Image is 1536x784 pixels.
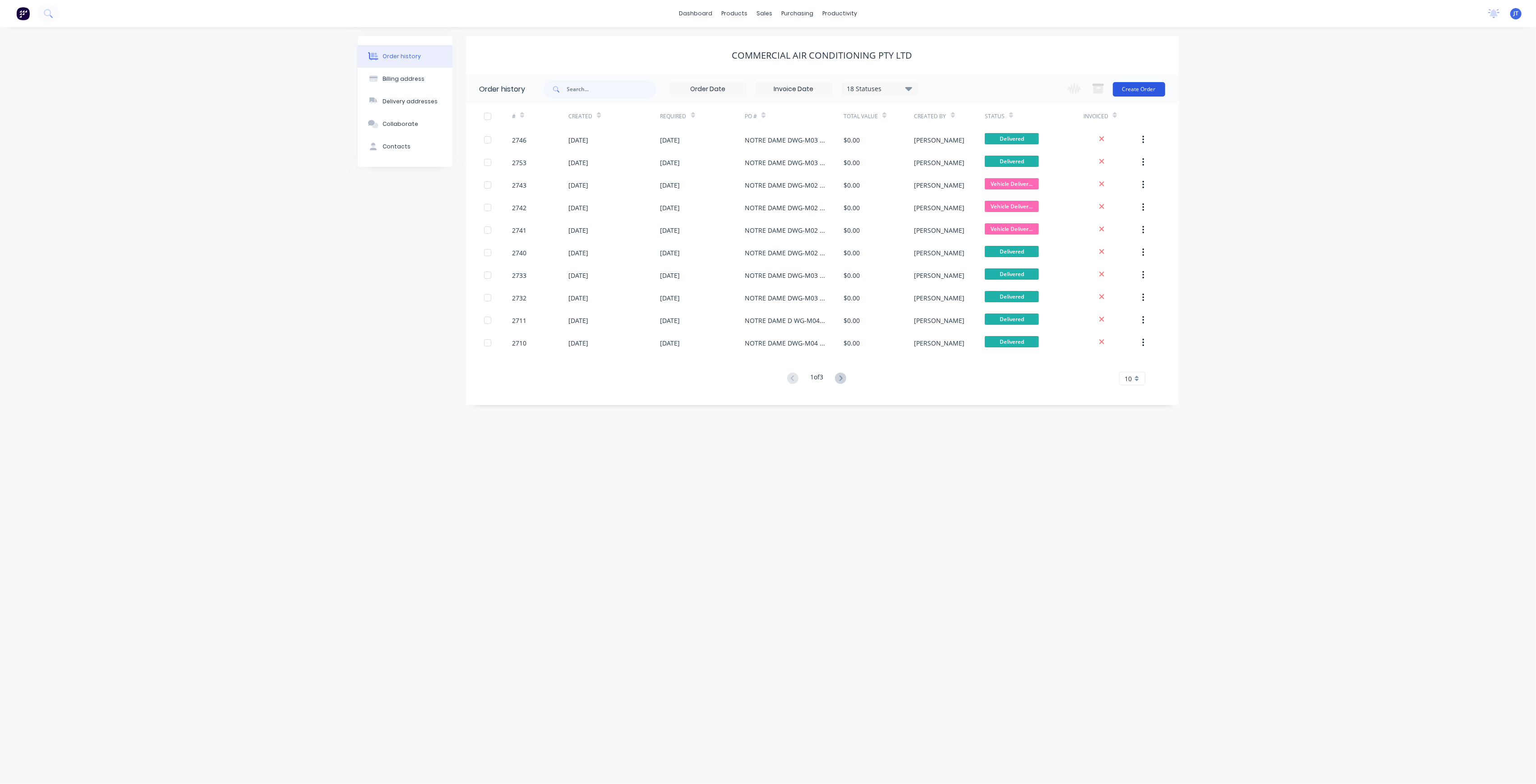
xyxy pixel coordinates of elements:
[844,203,860,212] div: $0.00
[914,112,946,120] div: Created By
[844,112,878,120] div: Total Value
[745,226,826,235] div: NOTRE DAME DWG-M02 REV-P2 OA
[844,248,860,258] div: $0.00
[985,104,1084,129] div: Status
[568,338,588,348] div: [DATE]
[383,52,421,60] div: Order history
[512,180,526,190] div: 2743
[985,133,1039,144] span: Delivered
[914,135,965,145] div: [PERSON_NAME]
[985,156,1039,167] span: Delivered
[844,226,860,235] div: $0.00
[480,84,526,95] div: Order history
[844,104,914,129] div: Total Value
[844,180,860,190] div: $0.00
[745,338,826,348] div: NOTRE DAME DWG-M04 REV-P2 LEVEL 2 UNITS
[914,293,965,303] div: [PERSON_NAME]
[383,120,418,128] div: Collaborate
[568,112,592,120] div: Created
[745,135,826,145] div: NOTRE DAME DWG-M03 REV P2 LEVEL 1 UNITS
[745,316,826,325] div: NOTRE DAME D WG-M04 REV-P2 LEVEL 2 UNITS
[1084,104,1140,129] div: Invoiced
[985,314,1039,325] span: Delivered
[512,158,526,167] div: 2753
[844,293,860,303] div: $0.00
[842,84,918,94] div: 18 Statuses
[1125,374,1132,383] span: 10
[745,203,826,212] div: NOTRE DAME DWG-M02 REV-P2 GROUNF FLOOR UNITS
[660,338,680,348] div: [DATE]
[660,316,680,325] div: [DATE]
[512,226,526,235] div: 2741
[512,316,526,325] div: 2711
[914,248,965,258] div: [PERSON_NAME]
[1113,82,1165,97] button: Create Order
[914,338,965,348] div: [PERSON_NAME]
[660,180,680,190] div: [DATE]
[670,83,746,96] input: Order Date
[660,248,680,258] div: [DATE]
[568,316,588,325] div: [DATE]
[568,135,588,145] div: [DATE]
[358,113,452,135] button: Collaborate
[660,203,680,212] div: [DATE]
[844,316,860,325] div: $0.00
[567,80,656,98] input: Search...
[745,293,826,303] div: NOTRE DAME DWG-M03 REV P2 OA
[512,293,526,303] div: 2732
[660,112,687,120] div: Required
[16,7,30,20] img: Factory
[810,372,823,385] div: 1 of 3
[745,271,826,280] div: NOTRE DAME DWG-M03 REV P2 OA
[914,271,965,280] div: [PERSON_NAME]
[383,75,424,83] div: Billing address
[745,248,826,258] div: NOTRE DAME DWG-M02 REV-P2 OA
[777,7,818,20] div: purchasing
[512,248,526,258] div: 2740
[914,316,965,325] div: [PERSON_NAME]
[660,226,680,235] div: [DATE]
[1513,9,1518,18] span: JT
[985,223,1039,235] span: Vehicle Deliver...
[914,203,965,212] div: [PERSON_NAME]
[358,135,452,158] button: Contacts
[660,293,680,303] div: [DATE]
[818,7,862,20] div: productivity
[568,293,588,303] div: [DATE]
[844,271,860,280] div: $0.00
[660,158,680,167] div: [DATE]
[985,246,1039,257] span: Delivered
[985,291,1039,302] span: Delivered
[512,203,526,212] div: 2742
[745,112,757,120] div: PO #
[358,45,452,68] button: Order history
[660,271,680,280] div: [DATE]
[358,90,452,113] button: Delivery addresses
[745,158,826,167] div: NOTRE DAME DWG-M03 REV P2 LEVEL 1 UNITS
[512,135,526,145] div: 2746
[568,180,588,190] div: [DATE]
[985,201,1039,212] span: Vehicle Deliver...
[674,7,717,20] a: dashboard
[844,158,860,167] div: $0.00
[1084,112,1108,120] div: Invoiced
[985,112,1005,120] div: Status
[844,338,860,348] div: $0.00
[914,104,985,129] div: Created By
[732,50,913,61] div: Commercial Air Conditioning Pty Ltd
[745,180,826,190] div: NOTRE DAME DWG-M02 REV-P2 GROUNF FLOOR UNITS
[756,83,832,96] input: Invoice Date
[985,178,1039,189] span: Vehicle Deliver...
[512,271,526,280] div: 2733
[358,68,452,90] button: Billing address
[752,7,777,20] div: sales
[914,180,965,190] div: [PERSON_NAME]
[844,135,860,145] div: $0.00
[568,248,588,258] div: [DATE]
[568,203,588,212] div: [DATE]
[745,104,844,129] div: PO #
[568,271,588,280] div: [DATE]
[985,268,1039,280] span: Delivered
[568,226,588,235] div: [DATE]
[383,143,411,151] div: Contacts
